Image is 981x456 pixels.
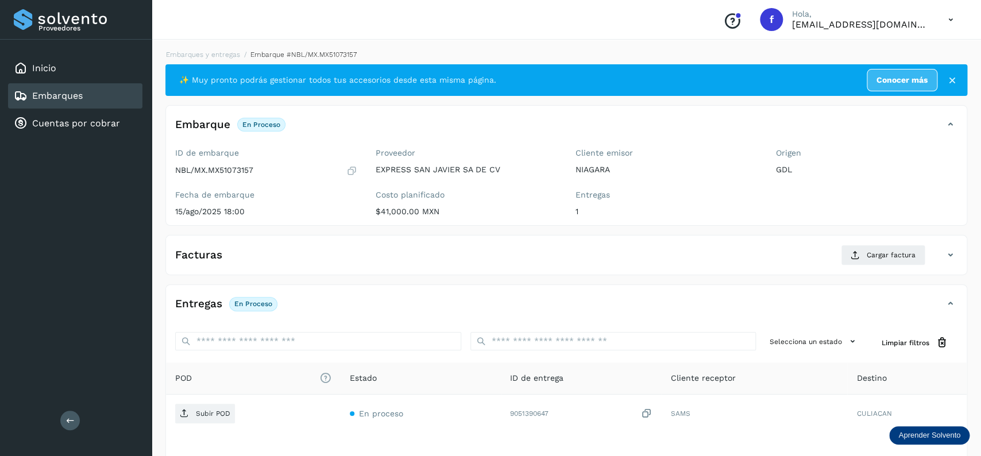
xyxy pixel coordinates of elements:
[234,300,272,308] p: En proceso
[867,69,937,91] a: Conocer más
[882,338,929,348] span: Limpiar filtros
[576,148,758,158] label: Cliente emisor
[670,372,735,384] span: Cliente receptor
[576,190,758,200] label: Entregas
[242,121,280,129] p: En proceso
[166,245,967,275] div: FacturasCargar factura
[175,297,222,311] h4: Entregas
[175,148,357,158] label: ID de embarque
[867,250,916,260] span: Cargar factura
[889,426,970,445] div: Aprender Solvento
[250,51,357,59] span: Embarque #NBL/MX.MX51073157
[32,63,56,74] a: Inicio
[165,49,967,60] nav: breadcrumb
[898,431,960,440] p: Aprender Solvento
[576,165,758,175] p: NIAGARA
[792,19,930,30] p: facturacion@expresssanjavier.com
[776,148,958,158] label: Origen
[359,409,403,418] span: En proceso
[8,83,142,109] div: Embarques
[776,165,958,175] p: GDL
[196,409,230,418] p: Subir POD
[792,9,930,19] p: Hola,
[166,294,967,323] div: EntregasEn proceso
[8,56,142,81] div: Inicio
[166,115,967,144] div: EmbarqueEn proceso
[175,118,230,132] h4: Embarque
[510,408,652,420] div: 9051390647
[175,249,222,262] h4: Facturas
[175,207,357,217] p: 15/ago/2025 18:00
[175,372,331,384] span: POD
[350,372,377,384] span: Estado
[841,245,925,265] button: Cargar factura
[765,332,863,351] button: Selecciona un estado
[8,111,142,136] div: Cuentas por cobrar
[576,207,758,217] p: 1
[510,372,563,384] span: ID de entrega
[175,404,235,423] button: Subir POD
[166,51,240,59] a: Embarques y entregas
[376,165,558,175] p: EXPRESS SAN JAVIER SA DE CV
[32,90,83,101] a: Embarques
[175,165,253,175] p: NBL/MX.MX51073157
[376,190,558,200] label: Costo planificado
[175,190,357,200] label: Fecha de embarque
[376,148,558,158] label: Proveedor
[847,395,967,432] td: CULIACAN
[856,372,886,384] span: Destino
[179,74,496,86] span: ✨ Muy pronto podrás gestionar todos tus accesorios desde esta misma página.
[872,332,957,353] button: Limpiar filtros
[661,395,847,432] td: SAMS
[32,118,120,129] a: Cuentas por cobrar
[38,24,138,32] p: Proveedores
[376,207,558,217] p: $41,000.00 MXN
